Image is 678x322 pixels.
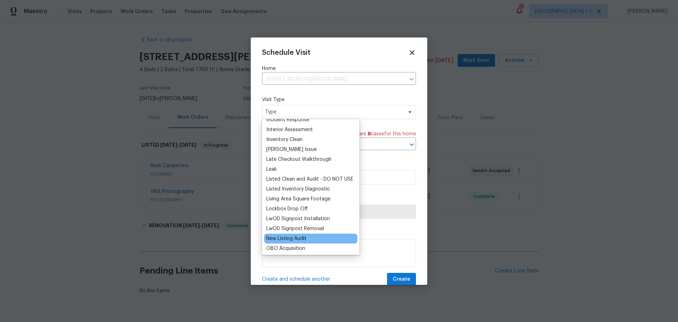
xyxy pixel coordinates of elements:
div: OBO Acquisition [266,245,305,252]
div: [PERSON_NAME] Issue [266,146,317,153]
button: Create [387,273,416,286]
button: Open [407,140,417,150]
div: Incident Response [266,116,309,123]
div: Listed Clean and Audit - DO NOT USE [266,176,353,183]
span: 8 [368,131,371,136]
input: Enter in an address [262,74,405,85]
span: Create and schedule another [262,276,330,283]
div: Listed Inventory Diagnostic [266,186,330,193]
div: Lockbox Drop Off [266,205,308,212]
div: LwOD Signpost Installation [266,215,330,222]
div: Living Area Square Footage [266,195,331,203]
div: Leak [266,166,277,173]
div: LwOD Signpost Removal [266,225,324,232]
div: Late Checkout Walkthrough [266,156,332,163]
div: Inventory Clean [266,136,303,143]
label: Home [262,65,416,72]
span: There are case s for this home [345,130,416,137]
label: Visit Type [262,96,416,103]
div: Interior Assessment [266,126,313,133]
div: New Listing Audit [266,235,307,242]
span: Schedule Visit [262,49,310,56]
span: Create [393,275,410,284]
span: Close [408,49,416,57]
span: Type [265,109,403,116]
